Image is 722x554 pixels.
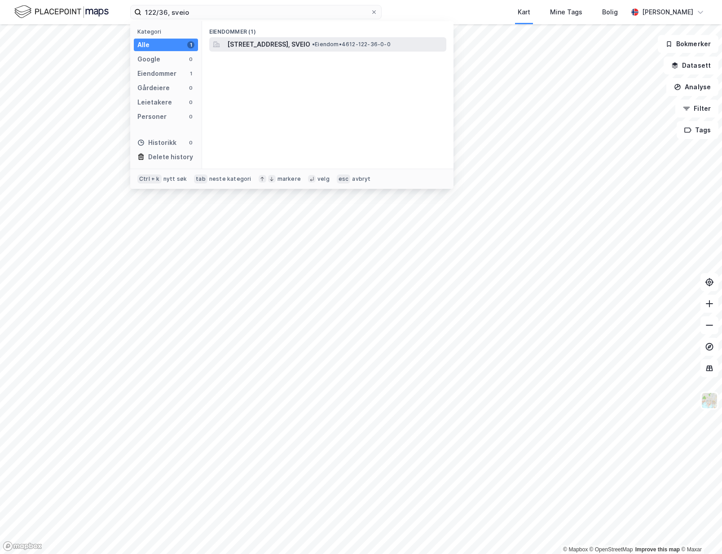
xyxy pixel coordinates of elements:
[202,21,453,37] div: Eiendommer (1)
[658,35,718,53] button: Bokmerker
[187,56,194,63] div: 0
[187,41,194,48] div: 1
[3,541,42,551] a: Mapbox homepage
[675,100,718,118] button: Filter
[137,83,170,93] div: Gårdeiere
[187,99,194,106] div: 0
[602,7,618,17] div: Bolig
[137,54,160,65] div: Google
[137,39,150,50] div: Alle
[312,41,391,48] span: Eiendom • 4612-122-36-0-0
[137,97,172,108] div: Leietakere
[664,57,718,74] button: Datasett
[666,78,718,96] button: Analyse
[642,7,693,17] div: [PERSON_NAME]
[337,174,351,183] div: esc
[187,84,194,92] div: 0
[141,5,370,19] input: Søk på adresse, matrikkel, gårdeiere, leietakere eller personer
[137,111,167,122] div: Personer
[518,7,530,17] div: Kart
[187,70,194,77] div: 1
[209,175,251,183] div: neste kategori
[550,7,582,17] div: Mine Tags
[227,39,310,50] span: [STREET_ADDRESS], SVEIO
[148,152,193,162] div: Delete history
[187,113,194,120] div: 0
[352,175,370,183] div: avbryt
[677,511,722,554] iframe: Chat Widget
[163,175,187,183] div: nytt søk
[701,392,718,409] img: Z
[137,68,176,79] div: Eiendommer
[187,139,194,146] div: 0
[312,41,315,48] span: •
[137,28,198,35] div: Kategori
[317,175,330,183] div: velg
[194,174,207,183] div: tab
[677,121,718,139] button: Tags
[277,175,301,183] div: markere
[563,546,588,553] a: Mapbox
[137,137,176,148] div: Historikk
[590,546,633,553] a: OpenStreetMap
[635,546,680,553] a: Improve this map
[137,174,162,183] div: Ctrl + k
[14,4,109,20] img: logo.f888ab2527a4732fd821a326f86c7f29.svg
[677,511,722,554] div: Kontrollprogram for chat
